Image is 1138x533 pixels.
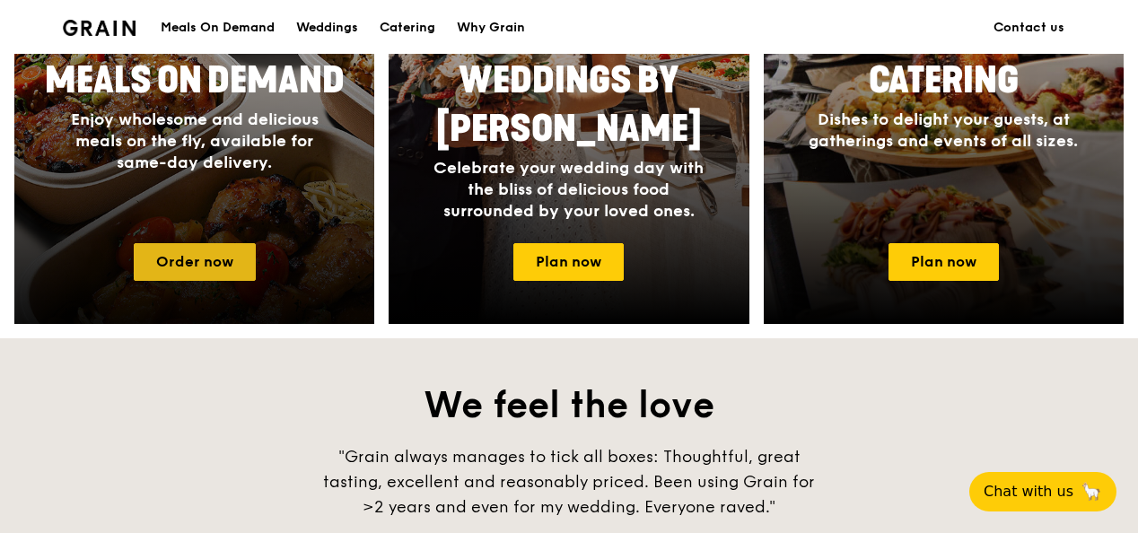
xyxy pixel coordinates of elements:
span: Catering [869,59,1019,102]
button: Chat with us🦙 [969,472,1116,511]
span: 🦙 [1081,481,1102,502]
span: Weddings by [PERSON_NAME] [436,59,702,151]
div: Weddings [296,1,358,55]
span: Celebrate your wedding day with the bliss of delicious food surrounded by your loved ones. [433,158,704,221]
div: Catering [380,1,435,55]
div: Why Grain [457,1,525,55]
a: Order now [134,243,256,281]
a: Contact us [983,1,1075,55]
span: Dishes to delight your guests, at gatherings and events of all sizes. [809,109,1078,151]
div: "Grain always manages to tick all boxes: Thoughtful, great tasting, excellent and reasonably pric... [300,444,838,520]
span: Enjoy wholesome and delicious meals on the fly, available for same-day delivery. [71,109,319,172]
a: Plan now [513,243,624,281]
a: Why Grain [446,1,536,55]
a: Catering [369,1,446,55]
a: Plan now [889,243,999,281]
a: Weddings [285,1,369,55]
span: Chat with us [984,481,1073,502]
span: Meals On Demand [45,59,345,102]
img: Grain [63,20,136,36]
div: Meals On Demand [161,1,275,55]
